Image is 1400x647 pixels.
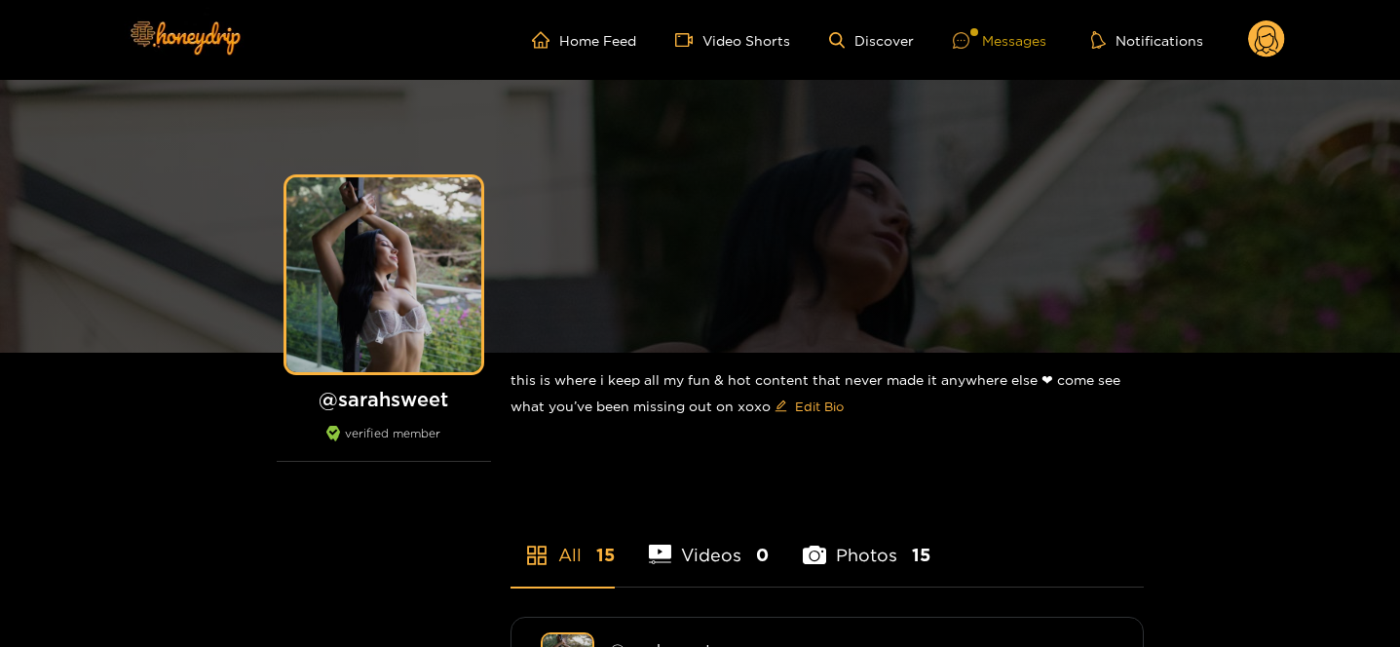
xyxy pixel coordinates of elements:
span: 0 [756,543,769,567]
div: Messages [953,29,1046,52]
span: video-camera [675,31,702,49]
a: Discover [829,32,914,49]
li: All [511,499,615,587]
span: home [532,31,559,49]
a: Home Feed [532,31,636,49]
li: Photos [803,499,930,587]
button: Notifications [1085,30,1209,50]
span: 15 [596,543,615,567]
li: Videos [649,499,770,587]
a: Video Shorts [675,31,790,49]
div: verified member [277,426,491,462]
span: Edit Bio [795,397,844,416]
h1: @ sarahsweet [277,387,491,411]
span: 15 [912,543,930,567]
button: editEdit Bio [771,391,848,422]
span: edit [775,400,787,414]
span: appstore [525,544,549,567]
div: this is where i keep all my fun & hot content that never made it anywhere else ❤︎︎ come see what ... [511,353,1144,438]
